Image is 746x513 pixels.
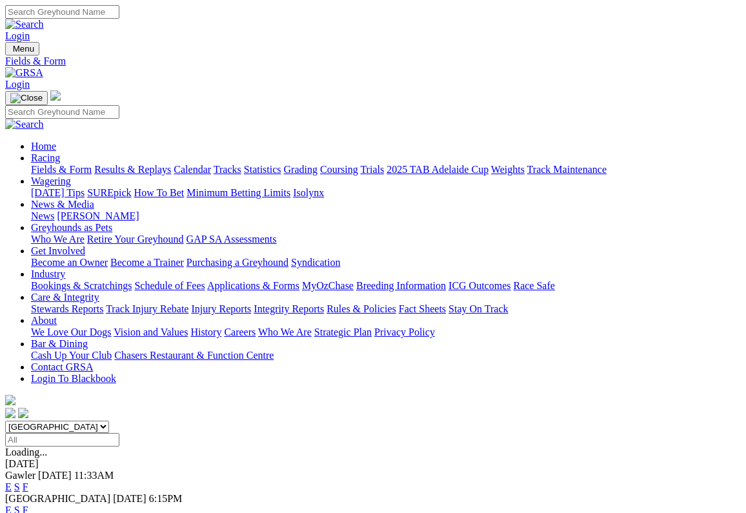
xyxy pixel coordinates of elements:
[110,257,184,268] a: Become a Trainer
[31,164,741,176] div: Racing
[31,164,92,175] a: Fields & Form
[31,210,741,222] div: News & Media
[191,303,251,314] a: Injury Reports
[244,164,281,175] a: Statistics
[149,493,183,504] span: 6:15PM
[31,257,741,268] div: Get Involved
[31,303,103,314] a: Stewards Reports
[114,327,188,337] a: Vision and Values
[174,164,211,175] a: Calendar
[23,481,28,492] a: F
[31,187,741,199] div: Wagering
[31,350,112,361] a: Cash Up Your Club
[31,268,65,279] a: Industry
[399,303,446,314] a: Fact Sheets
[214,164,241,175] a: Tracks
[31,234,85,245] a: Who We Are
[31,245,85,256] a: Get Involved
[5,470,35,481] span: Gawler
[31,303,741,315] div: Care & Integrity
[5,19,44,30] img: Search
[74,470,114,481] span: 11:33AM
[134,187,185,198] a: How To Bet
[320,164,358,175] a: Coursing
[5,42,39,55] button: Toggle navigation
[18,408,28,418] img: twitter.svg
[13,44,34,54] span: Menu
[449,280,510,291] a: ICG Outcomes
[31,280,132,291] a: Bookings & Scratchings
[31,210,54,221] a: News
[5,493,110,504] span: [GEOGRAPHIC_DATA]
[186,234,277,245] a: GAP SA Assessments
[31,315,57,326] a: About
[5,55,741,67] a: Fields & Form
[5,458,741,470] div: [DATE]
[5,5,119,19] input: Search
[314,327,372,337] a: Strategic Plan
[113,493,146,504] span: [DATE]
[114,350,274,361] a: Chasers Restaurant & Function Centre
[5,433,119,447] input: Select date
[254,303,324,314] a: Integrity Reports
[31,350,741,361] div: Bar & Dining
[291,257,340,268] a: Syndication
[258,327,312,337] a: Who We Are
[31,199,94,210] a: News & Media
[134,280,205,291] a: Schedule of Fees
[31,338,88,349] a: Bar & Dining
[5,79,30,90] a: Login
[207,280,299,291] a: Applications & Forms
[302,280,354,291] a: MyOzChase
[31,280,741,292] div: Industry
[224,327,256,337] a: Careers
[87,234,184,245] a: Retire Your Greyhound
[87,187,131,198] a: SUREpick
[5,119,44,130] img: Search
[94,164,171,175] a: Results & Replays
[106,303,188,314] a: Track Injury Rebate
[31,257,108,268] a: Become an Owner
[38,470,72,481] span: [DATE]
[31,141,56,152] a: Home
[57,210,139,221] a: [PERSON_NAME]
[491,164,525,175] a: Weights
[31,187,85,198] a: [DATE] Tips
[5,67,43,79] img: GRSA
[31,292,99,303] a: Care & Integrity
[5,481,12,492] a: E
[31,222,112,233] a: Greyhounds as Pets
[5,91,48,105] button: Toggle navigation
[374,327,435,337] a: Privacy Policy
[327,303,396,314] a: Rules & Policies
[31,361,93,372] a: Contact GRSA
[190,327,221,337] a: History
[31,327,111,337] a: We Love Our Dogs
[449,303,508,314] a: Stay On Track
[5,395,15,405] img: logo-grsa-white.png
[513,280,554,291] a: Race Safe
[527,164,607,175] a: Track Maintenance
[31,152,60,163] a: Racing
[360,164,384,175] a: Trials
[31,327,741,338] div: About
[31,234,741,245] div: Greyhounds as Pets
[5,447,47,458] span: Loading...
[356,280,446,291] a: Breeding Information
[186,257,288,268] a: Purchasing a Greyhound
[387,164,489,175] a: 2025 TAB Adelaide Cup
[10,93,43,103] img: Close
[5,408,15,418] img: facebook.svg
[5,105,119,119] input: Search
[5,30,30,41] a: Login
[14,481,20,492] a: S
[186,187,290,198] a: Minimum Betting Limits
[284,164,318,175] a: Grading
[31,176,71,186] a: Wagering
[31,373,116,384] a: Login To Blackbook
[50,90,61,101] img: logo-grsa-white.png
[293,187,324,198] a: Isolynx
